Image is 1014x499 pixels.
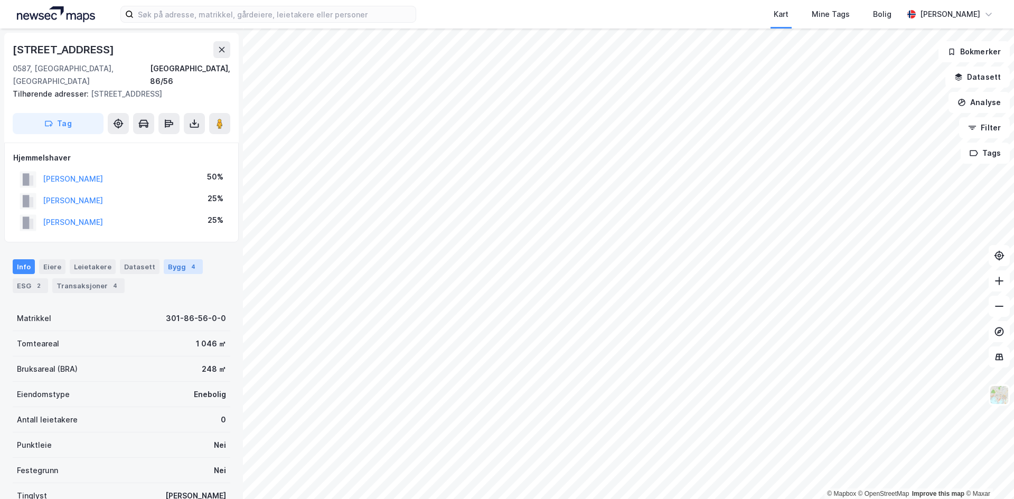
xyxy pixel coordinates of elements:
div: 2 [33,280,44,291]
div: Eiendomstype [17,388,70,401]
div: Matrikkel [17,312,51,325]
div: Transaksjoner [52,278,125,293]
div: Bygg [164,259,203,274]
a: Mapbox [827,490,856,497]
div: Mine Tags [812,8,850,21]
div: Leietakere [70,259,116,274]
div: Kart [774,8,788,21]
div: 4 [110,280,120,291]
div: [GEOGRAPHIC_DATA], 86/56 [150,62,230,88]
div: [STREET_ADDRESS] [13,88,222,100]
a: Improve this map [912,490,964,497]
div: Nei [214,464,226,477]
button: Datasett [945,67,1010,88]
button: Tags [961,143,1010,164]
div: 25% [208,192,223,205]
button: Filter [959,117,1010,138]
div: ESG [13,278,48,293]
span: Tilhørende adresser: [13,89,91,98]
div: [PERSON_NAME] [920,8,980,21]
img: logo.a4113a55bc3d86da70a041830d287a7e.svg [17,6,95,22]
div: Nei [214,439,226,451]
div: 248 ㎡ [202,363,226,375]
div: 0 [221,413,226,426]
div: Festegrunn [17,464,58,477]
iframe: Chat Widget [961,448,1014,499]
div: Eiere [39,259,65,274]
div: Punktleie [17,439,52,451]
input: Søk på adresse, matrikkel, gårdeiere, leietakere eller personer [134,6,416,22]
button: Tag [13,113,104,134]
div: 4 [188,261,199,272]
div: 25% [208,214,223,227]
div: [STREET_ADDRESS] [13,41,116,58]
div: Hjemmelshaver [13,152,230,164]
div: 0587, [GEOGRAPHIC_DATA], [GEOGRAPHIC_DATA] [13,62,150,88]
div: Kontrollprogram for chat [961,448,1014,499]
div: Datasett [120,259,159,274]
img: Z [989,385,1009,405]
button: Analyse [949,92,1010,113]
div: Info [13,259,35,274]
div: Enebolig [194,388,226,401]
div: Bruksareal (BRA) [17,363,78,375]
div: Tomteareal [17,337,59,350]
a: OpenStreetMap [858,490,909,497]
div: Bolig [873,8,891,21]
div: 50% [207,171,223,183]
div: 301-86-56-0-0 [166,312,226,325]
button: Bokmerker [938,41,1010,62]
div: Antall leietakere [17,413,78,426]
div: 1 046 ㎡ [196,337,226,350]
